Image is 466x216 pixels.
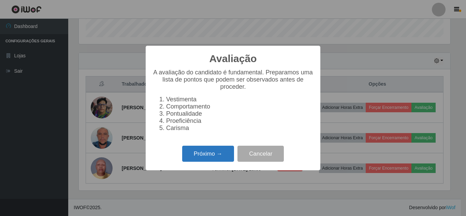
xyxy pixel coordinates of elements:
[166,103,314,110] li: Comportamento
[166,96,314,103] li: Vestimenta
[152,69,314,90] p: A avaliação do candidato é fundamental. Preparamos uma lista de pontos que podem ser observados a...
[209,53,257,65] h2: Avaliação
[166,125,314,132] li: Carisma
[182,146,234,162] button: Próximo →
[166,117,314,125] li: Proeficiência
[237,146,284,162] button: Cancelar
[166,110,314,117] li: Pontualidade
